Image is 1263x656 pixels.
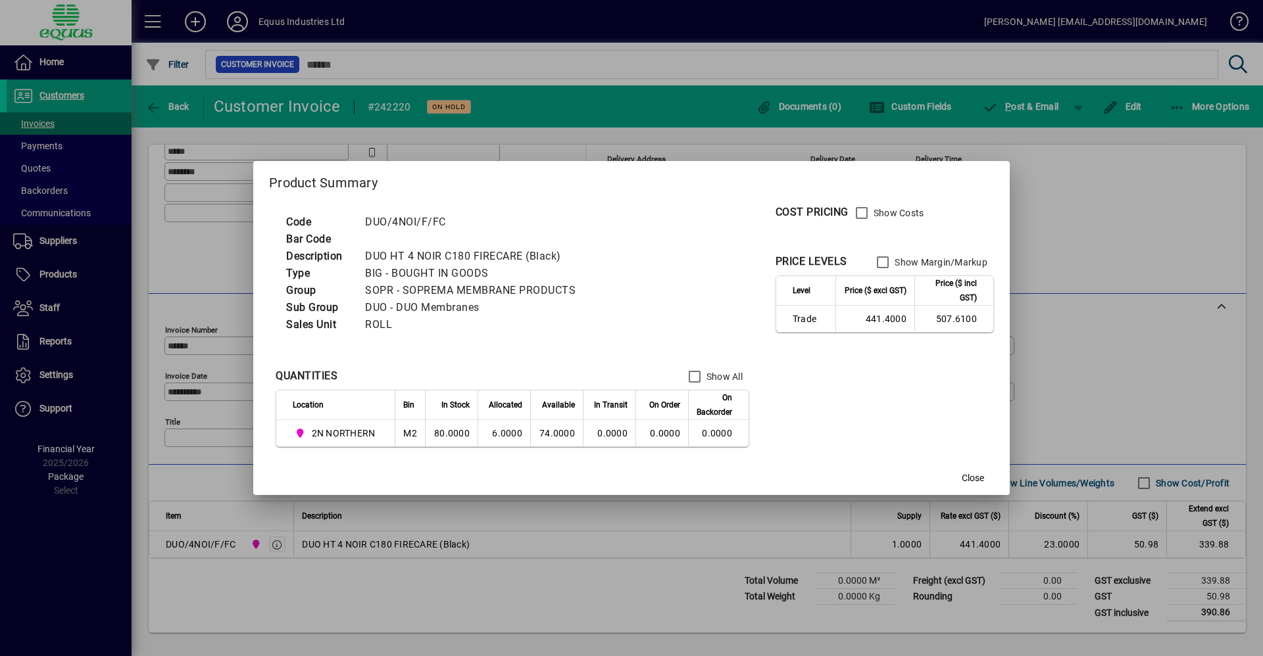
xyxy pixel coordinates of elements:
td: Group [280,282,359,299]
span: Available [542,398,575,412]
label: Show All [704,370,743,383]
td: BIG - BOUGHT IN GOODS [359,265,591,282]
span: Location [293,398,324,412]
td: 74.0000 [530,420,583,446]
td: Bar Code [280,231,359,248]
span: On Order [649,398,680,412]
td: M2 [395,420,425,446]
span: 0.0000 [650,428,680,438]
label: Show Costs [871,206,924,220]
td: SOPR - SOPREMA MEMBRANE PRODUCTS [359,282,591,299]
td: 507.6100 [914,306,993,332]
td: 0.0000 [688,420,749,446]
td: Code [280,214,359,231]
span: 2N NORTHERN [293,425,380,441]
td: Sub Group [280,299,359,316]
td: Description [280,248,359,265]
div: COST PRICING [776,204,849,220]
span: On Backorder [697,390,732,419]
td: 441.4000 [835,306,914,332]
div: PRICE LEVELS [776,254,847,269]
span: 0.0000 [597,428,628,438]
span: Price ($ incl GST) [923,276,977,305]
span: Price ($ excl GST) [845,283,906,298]
td: ROLL [359,316,591,333]
span: In Transit [594,398,628,412]
td: 80.0000 [425,420,478,446]
td: 6.0000 [478,420,530,446]
td: Type [280,265,359,282]
h2: Product Summary [253,161,1010,199]
span: In Stock [441,398,470,412]
span: Close [962,471,984,485]
td: DUO - DUO Membranes [359,299,591,316]
div: QUANTITIES [276,368,337,384]
td: DUO HT 4 NOIR C180 FIRECARE (Black) [359,248,591,265]
label: Show Margin/Markup [892,256,987,269]
span: 2N NORTHERN [312,427,376,440]
td: DUO/4NOI/F/FC [359,214,591,231]
span: Bin [403,398,414,412]
td: Sales Unit [280,316,359,333]
span: Allocated [489,398,522,412]
span: Level [793,283,810,298]
button: Close [952,466,994,490]
span: Trade [793,312,828,325]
